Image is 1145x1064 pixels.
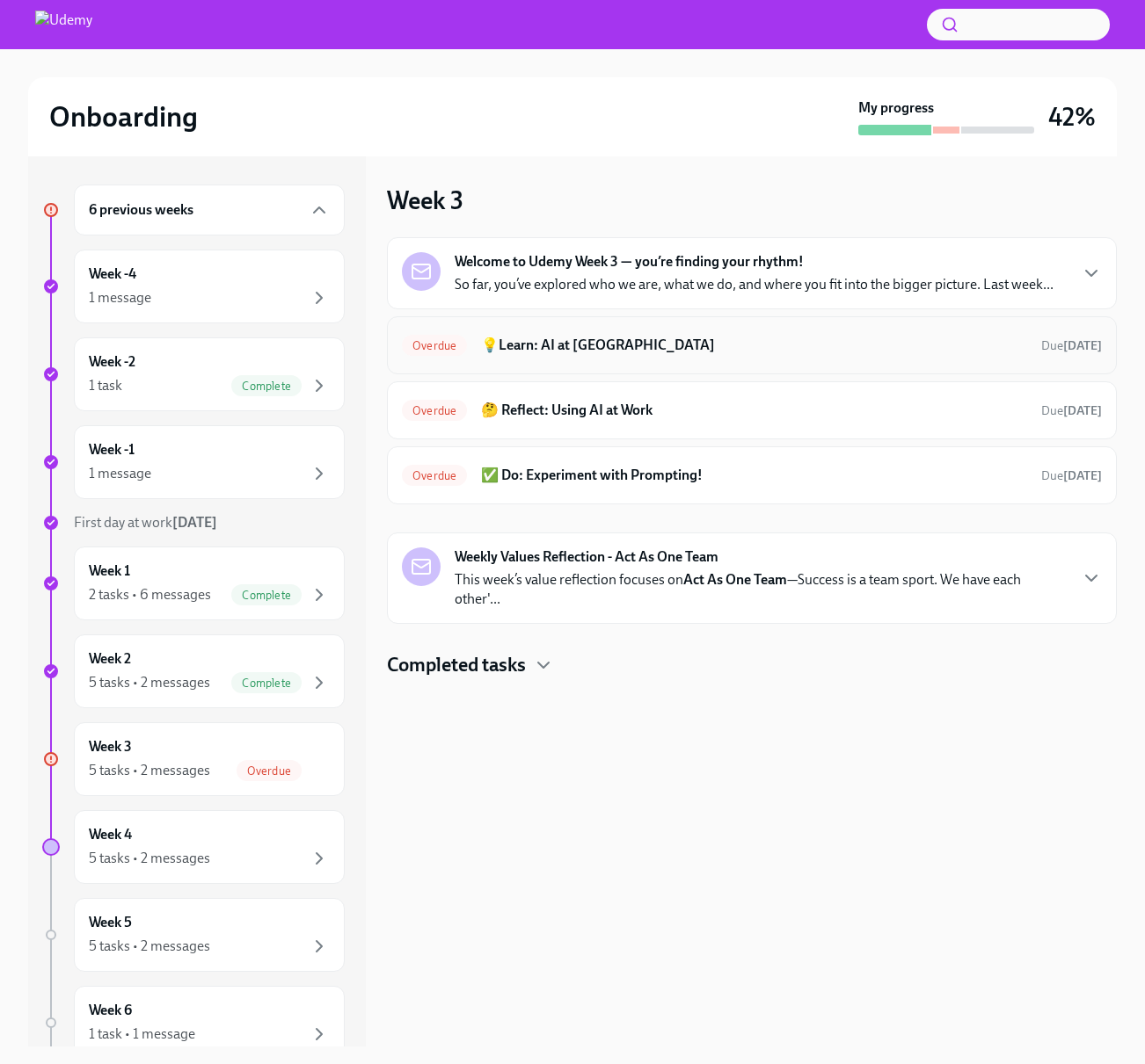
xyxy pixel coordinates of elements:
[231,589,302,602] span: Complete
[1041,402,1102,419] span: August 17th, 2025 10:00
[42,634,345,708] a: Week 25 tasks • 2 messagesComplete
[89,737,132,756] h6: Week 3
[402,339,467,352] span: Overdue
[89,825,132,844] h6: Week 4
[1063,403,1102,418] strong: [DATE]
[387,185,463,216] h3: Week 3
[1041,403,1102,418] span: Due
[858,98,934,118] strong: My progress
[1041,337,1102,354] span: August 17th, 2025 10:00
[1041,467,1102,484] span: August 17th, 2025 10:00
[1041,338,1102,353] span: Due
[89,200,193,220] h6: 6 previous weeks
[237,764,302,778] span: Overdue
[89,761,210,780] div: 5 tasks • 2 messages
[1041,468,1102,483] span: Due
[387,652,526,678] h4: Completed tasks
[42,425,345,499] a: Week -11 message
[402,331,1102,359] a: Overdue💡Learn: AI at [GEOGRAPHIC_DATA]Due[DATE]
[89,352,135,372] h6: Week -2
[402,469,467,482] span: Overdue
[402,461,1102,489] a: Overdue✅ Do: Experiment with Prompting!Due[DATE]
[89,376,122,395] div: 1 task
[402,396,1102,424] a: Overdue🤔 Reflect: Using AI at WorkDue[DATE]
[455,252,804,271] strong: Welcome to Udemy Week 3 — you’re finding your rhythm!
[49,99,198,134] h2: Onboarding
[455,547,718,567] strong: Weekly Values Reflection - Act As One Team
[481,466,1027,485] h6: ✅ Do: Experiment with Prompting!
[35,11,92,39] img: Udemy
[42,722,345,796] a: Week 35 tasks • 2 messagesOverdue
[1063,338,1102,353] strong: [DATE]
[89,288,151,308] div: 1 message
[74,514,217,531] span: First day at work
[481,336,1027,355] h6: 💡Learn: AI at [GEOGRAPHIC_DATA]
[42,513,345,532] a: First day at work[DATE]
[42,810,345,884] a: Week 45 tasks • 2 messages
[402,404,467,417] span: Overdue
[42,986,345,1060] a: Week 61 task • 1 message
[387,652,1117,678] div: Completed tasks
[89,561,130,581] h6: Week 1
[1063,468,1102,483] strong: [DATE]
[89,464,151,483] div: 1 message
[89,585,211,604] div: 2 tasks • 6 messages
[1048,101,1096,133] h3: 42%
[42,337,345,411] a: Week -21 taskComplete
[89,1024,195,1044] div: 1 task • 1 message
[42,546,345,620] a: Week 12 tasks • 6 messagesComplete
[89,673,210,692] div: 5 tasks • 2 messages
[89,1001,132,1020] h6: Week 6
[683,571,787,588] strong: Act As One Team
[231,677,302,690] span: Complete
[89,849,210,868] div: 5 tasks • 2 messages
[89,264,136,284] h6: Week -4
[172,514,217,531] strong: [DATE]
[74,185,345,235] div: 6 previous weeks
[42,898,345,972] a: Week 55 tasks • 2 messages
[89,913,132,932] h6: Week 5
[89,440,135,460] h6: Week -1
[89,937,210,956] div: 5 tasks • 2 messages
[231,380,302,393] span: Complete
[455,570,1067,609] p: This week’s value reflection focuses on —Success is a team sport. We have each other'...
[42,250,345,323] a: Week -41 message
[89,649,131,669] h6: Week 2
[455,275,1054,294] p: So far, you’ve explored who we are, what we do, and where you fit into the bigger picture. Last w...
[481,401,1027,420] h6: 🤔 Reflect: Using AI at Work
